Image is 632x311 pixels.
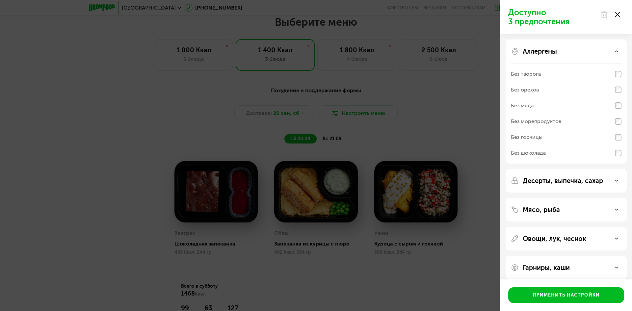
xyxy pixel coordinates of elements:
[523,177,603,185] p: Десерты, выпечка, сахар
[533,292,600,298] div: Применить настройки
[511,117,561,125] div: Без морепродуктов
[523,206,560,214] p: Мясо, рыба
[511,133,542,141] div: Без горчицы
[511,70,541,78] div: Без творога
[523,264,570,272] p: Гарниры, каши
[511,149,546,157] div: Без шоколада
[511,102,534,110] div: Без меда
[523,47,557,55] p: Аллергены
[508,8,596,26] p: Доступно 3 предпочтения
[523,235,586,243] p: Овощи, лук, чеснок
[508,287,624,303] button: Применить настройки
[511,86,539,94] div: Без орехов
